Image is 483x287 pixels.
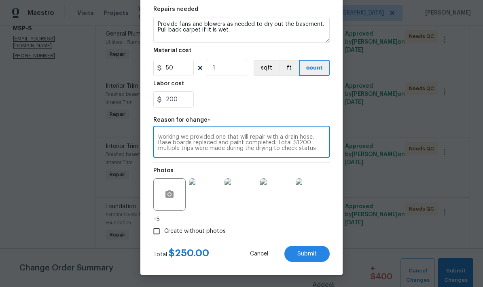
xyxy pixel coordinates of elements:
textarea: Exterior was sealed, interior was pulled back dried with fans and dehumidifiers. The existing hum... [158,134,325,151]
h5: Material cost [153,48,191,53]
button: sqft [254,60,279,76]
span: +5 [153,215,160,224]
div: Total [153,249,209,259]
span: Create without photos [164,227,226,236]
h5: Photos [153,168,174,173]
h5: Repairs needed [153,6,198,12]
button: ft [279,60,299,76]
button: Submit [284,246,330,262]
button: count [299,60,330,76]
span: Cancel [250,251,268,257]
textarea: Provide fans and blowers as needed to dry out the basement. Pull back carpet if it is wet. [153,17,330,43]
span: Submit [297,251,317,257]
button: Cancel [237,246,281,262]
h5: Labor cost [153,81,184,87]
span: $ 250.00 [169,248,209,258]
h5: Reason for change [153,117,208,123]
